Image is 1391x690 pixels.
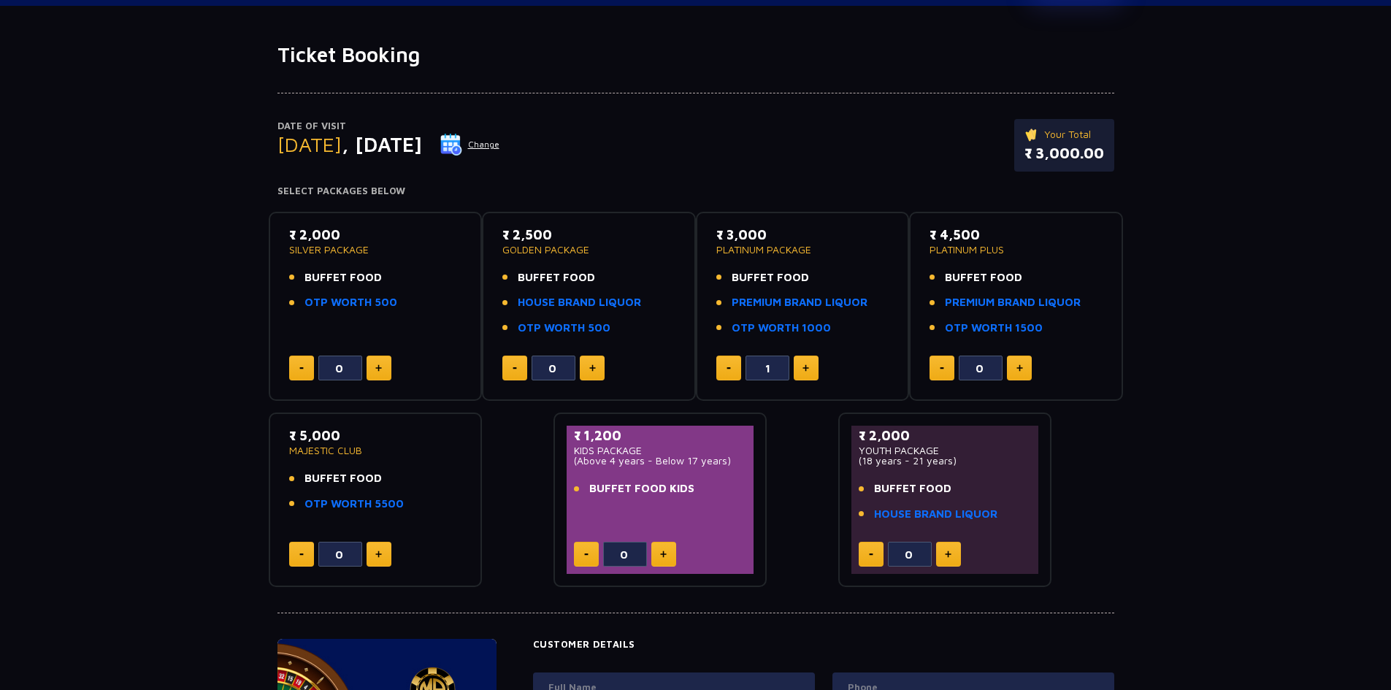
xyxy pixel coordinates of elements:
[1024,142,1104,164] p: ₹ 3,000.00
[277,119,500,134] p: Date of Visit
[940,367,944,369] img: minus
[533,639,1114,651] h4: Customer Details
[930,245,1103,255] p: PLATINUM PLUS
[574,426,747,445] p: ₹ 1,200
[732,294,867,311] a: PREMIUM BRAND LIQUOR
[584,553,589,556] img: minus
[518,294,641,311] a: HOUSE BRAND LIQUOR
[732,320,831,337] a: OTP WORTH 1000
[518,269,595,286] span: BUFFET FOOD
[299,367,304,369] img: minus
[945,269,1022,286] span: BUFFET FOOD
[732,269,809,286] span: BUFFET FOOD
[304,294,397,311] a: OTP WORTH 500
[289,426,462,445] p: ₹ 5,000
[945,551,951,558] img: plus
[859,445,1032,456] p: YOUTH PACKAGE
[859,426,1032,445] p: ₹ 2,000
[304,496,404,513] a: OTP WORTH 5500
[289,445,462,456] p: MAJESTIC CLUB
[375,364,382,372] img: plus
[440,133,500,156] button: Change
[574,445,747,456] p: KIDS PACKAGE
[1024,126,1040,142] img: ticket
[874,506,997,523] a: HOUSE BRAND LIQUOR
[277,185,1114,197] h4: Select Packages Below
[574,456,747,466] p: (Above 4 years - Below 17 years)
[716,245,889,255] p: PLATINUM PACKAGE
[513,367,517,369] img: minus
[945,294,1081,311] a: PREMIUM BRAND LIQUOR
[289,245,462,255] p: SILVER PACKAGE
[859,456,1032,466] p: (18 years - 21 years)
[502,245,675,255] p: GOLDEN PACKAGE
[930,225,1103,245] p: ₹ 4,500
[289,225,462,245] p: ₹ 2,000
[518,320,610,337] a: OTP WORTH 500
[304,269,382,286] span: BUFFET FOOD
[869,553,873,556] img: minus
[589,480,694,497] span: BUFFET FOOD KIDS
[299,553,304,556] img: minus
[802,364,809,372] img: plus
[589,364,596,372] img: plus
[342,132,422,156] span: , [DATE]
[375,551,382,558] img: plus
[502,225,675,245] p: ₹ 2,500
[874,480,951,497] span: BUFFET FOOD
[277,42,1114,67] h1: Ticket Booking
[716,225,889,245] p: ₹ 3,000
[945,320,1043,337] a: OTP WORTH 1500
[727,367,731,369] img: minus
[277,132,342,156] span: [DATE]
[1024,126,1104,142] p: Your Total
[660,551,667,558] img: plus
[304,470,382,487] span: BUFFET FOOD
[1016,364,1023,372] img: plus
